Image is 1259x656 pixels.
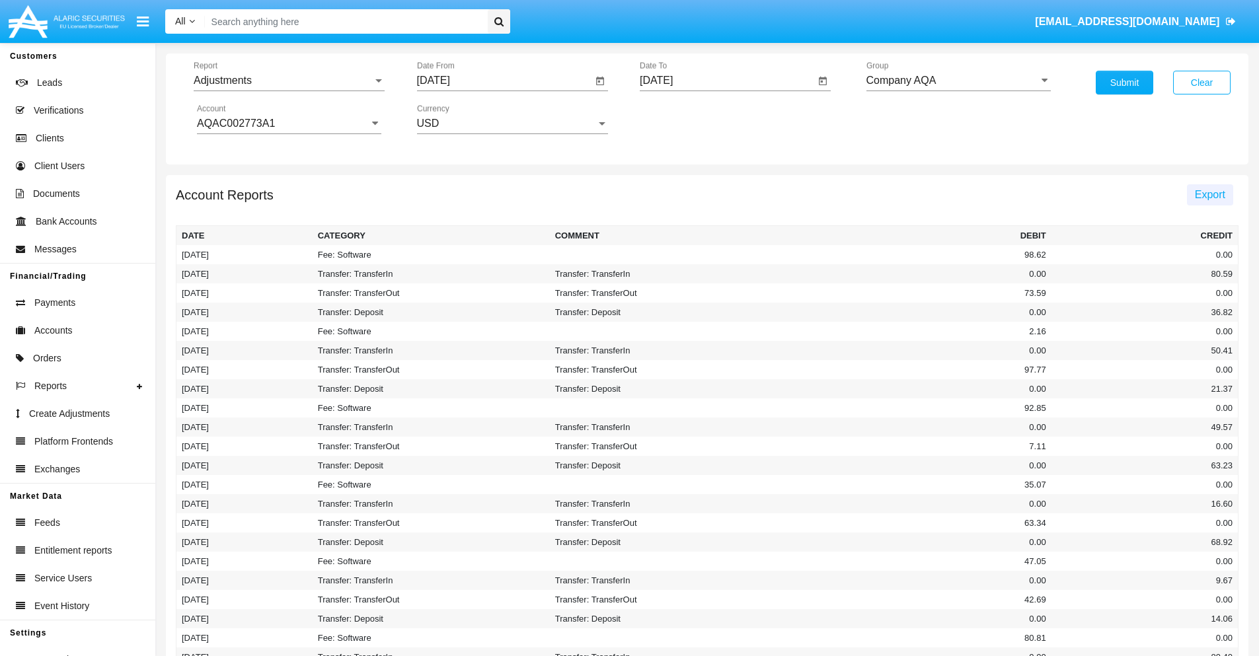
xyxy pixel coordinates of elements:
[34,544,112,558] span: Entitlement reports
[1173,71,1231,94] button: Clear
[313,303,550,322] td: Transfer: Deposit
[36,131,64,145] span: Clients
[29,407,110,421] span: Create Adjustments
[313,628,550,647] td: Fee: Software
[34,516,60,530] span: Feeds
[550,283,787,303] td: Transfer: TransferOut
[34,104,83,118] span: Verifications
[787,322,1051,341] td: 2.16
[313,456,550,475] td: Transfer: Deposit
[176,303,313,322] td: [DATE]
[313,283,550,303] td: Transfer: TransferOut
[176,322,313,341] td: [DATE]
[1051,552,1239,571] td: 0.00
[313,475,550,494] td: Fee: Software
[313,398,550,418] td: Fee: Software
[313,494,550,513] td: Transfer: TransferIn
[34,599,89,613] span: Event History
[787,418,1051,437] td: 0.00
[787,264,1051,283] td: 0.00
[34,435,113,449] span: Platform Frontends
[1051,360,1239,379] td: 0.00
[313,379,550,398] td: Transfer: Deposit
[7,2,127,41] img: Logo image
[176,475,313,494] td: [DATE]
[1051,590,1239,609] td: 0.00
[313,264,550,283] td: Transfer: TransferIn
[550,303,787,322] td: Transfer: Deposit
[550,379,787,398] td: Transfer: Deposit
[34,379,67,393] span: Reports
[1051,283,1239,303] td: 0.00
[33,187,80,201] span: Documents
[1051,245,1239,264] td: 0.00
[313,226,550,246] th: Category
[787,513,1051,532] td: 63.34
[36,215,97,229] span: Bank Accounts
[1051,494,1239,513] td: 16.60
[787,475,1051,494] td: 35.07
[34,296,75,310] span: Payments
[176,628,313,647] td: [DATE]
[787,360,1051,379] td: 97.77
[787,456,1051,475] td: 0.00
[176,245,313,264] td: [DATE]
[787,590,1051,609] td: 42.69
[176,418,313,437] td: [DATE]
[34,242,77,256] span: Messages
[550,609,787,628] td: Transfer: Deposit
[1051,226,1239,246] th: Credit
[313,532,550,552] td: Transfer: Deposit
[1029,3,1242,40] a: [EMAIL_ADDRESS][DOMAIN_NAME]
[550,418,787,437] td: Transfer: TransferIn
[313,341,550,360] td: Transfer: TransferIn
[1096,71,1153,94] button: Submit
[550,456,787,475] td: Transfer: Deposit
[1051,571,1239,590] td: 9.67
[1051,513,1239,532] td: 0.00
[787,303,1051,322] td: 0.00
[34,571,92,585] span: Service Users
[1187,184,1233,205] button: Export
[1035,16,1219,27] span: [EMAIL_ADDRESS][DOMAIN_NAME]
[176,341,313,360] td: [DATE]
[787,552,1051,571] td: 47.05
[1051,418,1239,437] td: 49.57
[176,590,313,609] td: [DATE]
[313,513,550,532] td: Transfer: TransferOut
[787,437,1051,456] td: 7.11
[37,76,62,90] span: Leads
[176,398,313,418] td: [DATE]
[1051,398,1239,418] td: 0.00
[550,494,787,513] td: Transfer: TransferIn
[313,322,550,341] td: Fee: Software
[787,283,1051,303] td: 73.59
[787,398,1051,418] td: 92.85
[176,571,313,590] td: [DATE]
[34,324,73,338] span: Accounts
[787,571,1051,590] td: 0.00
[313,437,550,456] td: Transfer: TransferOut
[1051,437,1239,456] td: 0.00
[550,571,787,590] td: Transfer: TransferIn
[417,118,439,129] span: USD
[313,418,550,437] td: Transfer: TransferIn
[1051,322,1239,341] td: 0.00
[787,628,1051,647] td: 80.81
[787,532,1051,552] td: 0.00
[1051,341,1239,360] td: 50.41
[313,360,550,379] td: Transfer: TransferOut
[1051,379,1239,398] td: 21.37
[550,532,787,552] td: Transfer: Deposit
[550,226,787,246] th: Comment
[176,513,313,532] td: [DATE]
[1051,264,1239,283] td: 80.59
[176,494,313,513] td: [DATE]
[1051,609,1239,628] td: 14.06
[34,462,80,476] span: Exchanges
[787,494,1051,513] td: 0.00
[313,590,550,609] td: Transfer: TransferOut
[176,283,313,303] td: [DATE]
[176,379,313,398] td: [DATE]
[550,437,787,456] td: Transfer: TransferOut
